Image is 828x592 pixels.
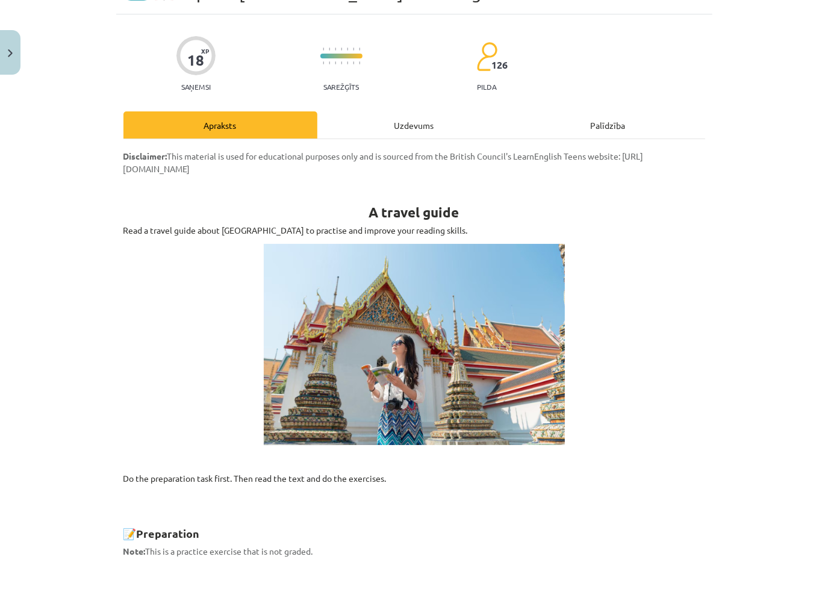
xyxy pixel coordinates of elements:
img: icon-short-line-57e1e144782c952c97e751825c79c345078a6d821885a25fce030b3d8c18986b.svg [335,48,336,51]
h2: 📝 [123,512,705,541]
img: icon-short-line-57e1e144782c952c97e751825c79c345078a6d821885a25fce030b3d8c18986b.svg [323,48,324,51]
strong: Note: [123,546,146,556]
img: icon-short-line-57e1e144782c952c97e751825c79c345078a6d821885a25fce030b3d8c18986b.svg [341,61,342,64]
img: icon-short-line-57e1e144782c952c97e751825c79c345078a6d821885a25fce030b3d8c18986b.svg [353,61,354,64]
img: icon-short-line-57e1e144782c952c97e751825c79c345078a6d821885a25fce030b3d8c18986b.svg [329,61,330,64]
strong: A travel guide [369,204,459,221]
p: Do the preparation task first. Then read the text and do the exercises. [123,472,705,485]
p: Sarežģīts [323,83,359,91]
p: Saņemsi [176,83,216,91]
p: pilda [477,83,496,91]
img: icon-short-line-57e1e144782c952c97e751825c79c345078a6d821885a25fce030b3d8c18986b.svg [359,61,360,64]
div: Uzdevums [317,111,511,139]
p: Read a travel guide about [GEOGRAPHIC_DATA] to practise and improve your reading skills. [123,224,705,237]
img: icon-short-line-57e1e144782c952c97e751825c79c345078a6d821885a25fce030b3d8c18986b.svg [335,61,336,64]
img: icon-short-line-57e1e144782c952c97e751825c79c345078a6d821885a25fce030b3d8c18986b.svg [353,48,354,51]
span: This material is used for educational purposes only and is sourced from the British Council's Lea... [123,151,644,174]
img: icon-short-line-57e1e144782c952c97e751825c79c345078a6d821885a25fce030b3d8c18986b.svg [359,48,360,51]
div: 18 [187,52,204,69]
strong: Preparation [137,526,200,540]
img: students-c634bb4e5e11cddfef0936a35e636f08e4e9abd3cc4e673bd6f9a4125e45ecb1.svg [476,42,497,72]
span: This is a practice exercise that is not graded. [123,546,313,556]
img: icon-short-line-57e1e144782c952c97e751825c79c345078a6d821885a25fce030b3d8c18986b.svg [347,48,348,51]
img: icon-short-line-57e1e144782c952c97e751825c79c345078a6d821885a25fce030b3d8c18986b.svg [341,48,342,51]
span: XP [201,48,209,54]
img: icon-short-line-57e1e144782c952c97e751825c79c345078a6d821885a25fce030b3d8c18986b.svg [347,61,348,64]
div: Palīdzība [511,111,705,139]
img: icon-short-line-57e1e144782c952c97e751825c79c345078a6d821885a25fce030b3d8c18986b.svg [323,61,324,64]
div: Apraksts [123,111,317,139]
img: icon-close-lesson-0947bae3869378f0d4975bcd49f059093ad1ed9edebbc8119c70593378902aed.svg [8,49,13,57]
img: icon-short-line-57e1e144782c952c97e751825c79c345078a6d821885a25fce030b3d8c18986b.svg [329,48,330,51]
strong: Disclaimer: [123,151,167,161]
span: 126 [491,60,508,70]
